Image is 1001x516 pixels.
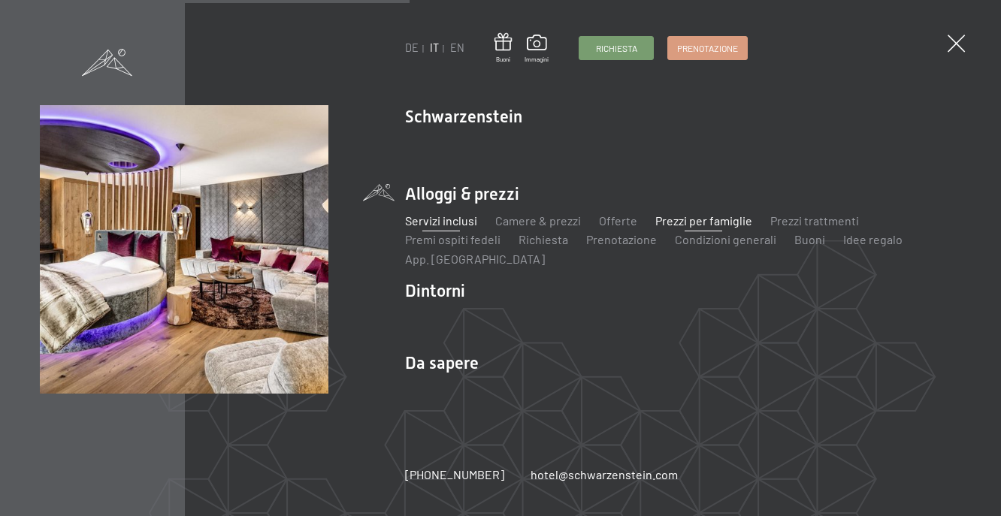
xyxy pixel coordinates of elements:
a: Buoni [494,33,512,64]
a: Prezzi trattmenti [770,213,859,228]
a: Immagini [525,35,549,63]
a: Prenotazione [586,232,657,246]
a: hotel@schwarzenstein.com [531,466,678,483]
a: Buoni [794,232,825,246]
span: [PHONE_NUMBER] [405,467,504,481]
a: Prenotazione [668,37,747,59]
span: Prenotazione [677,42,738,55]
a: DE [405,41,419,54]
a: Offerte [599,213,637,228]
span: Richiesta [596,42,637,55]
span: Buoni [494,56,512,64]
a: Idee regalo [843,232,903,246]
a: [PHONE_NUMBER] [405,466,504,483]
a: IT [430,41,439,54]
a: Richiesta [519,232,568,246]
a: Premi ospiti fedeli [405,232,500,246]
a: Prezzi per famiglie [655,213,752,228]
a: EN [450,41,464,54]
a: Servizi inclusi [405,213,477,228]
a: App. [GEOGRAPHIC_DATA] [405,252,545,266]
a: Richiesta [579,37,653,59]
a: Camere & prezzi [495,213,581,228]
span: Immagini [525,56,549,64]
a: Condizioni generali [675,232,776,246]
